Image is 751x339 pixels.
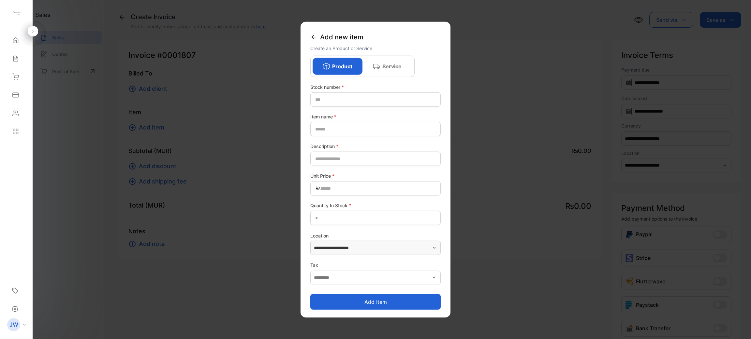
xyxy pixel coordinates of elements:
button: Add item [310,294,441,309]
span: Add new item [320,32,363,42]
label: Tax [310,262,441,268]
label: Item name [310,113,441,120]
span: ₨ [316,185,321,192]
img: logo [11,8,21,18]
p: Service [382,62,402,70]
label: Stock number [310,84,441,90]
label: Quantity In Stock [310,202,441,209]
label: Unit Price [310,172,441,179]
p: Product [332,62,352,70]
label: Description [310,143,441,150]
p: JW [9,320,18,329]
span: Create an Product or Service [310,46,372,51]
